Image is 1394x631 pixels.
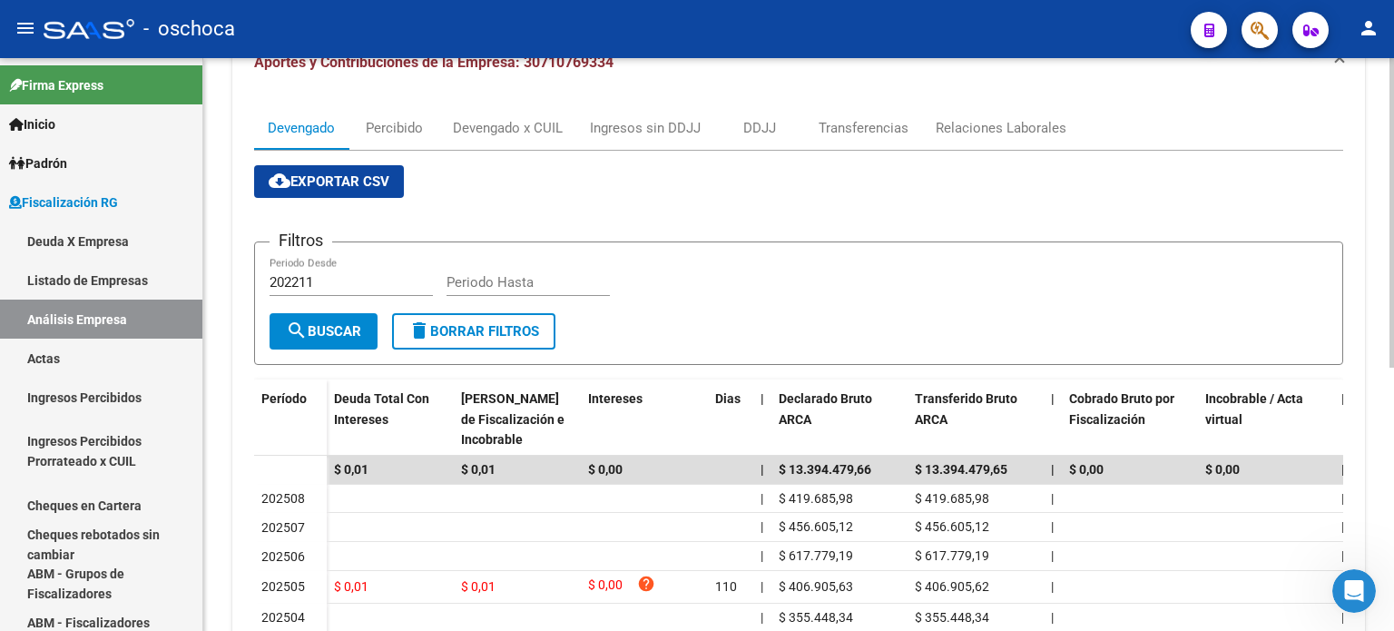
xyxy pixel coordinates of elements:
span: $ 0,00 [588,575,623,599]
mat-icon: delete [408,320,430,341]
datatable-header-cell: Transferido Bruto ARCA [908,380,1044,459]
span: Período [261,391,307,406]
div: Ingresos sin DDJJ [590,118,701,138]
span: | [1341,491,1344,506]
span: | [1051,610,1054,625]
span: - oschoca [143,9,235,49]
span: Cobrado Bruto por Fiscalización [1069,391,1174,427]
span: | [1051,548,1054,563]
span: $ 355.448,34 [779,610,853,625]
span: | [761,462,764,477]
span: | [761,491,763,506]
datatable-header-cell: | [753,380,771,459]
span: $ 0,00 [588,462,623,477]
span: $ 0,01 [334,462,368,477]
span: | [761,519,763,534]
mat-icon: cloud_download [269,170,290,192]
span: 202506 [261,549,305,564]
span: $ 406.905,62 [915,579,989,594]
span: $ 0,01 [461,462,496,477]
i: help [637,575,655,593]
span: $ 0,01 [461,579,496,594]
span: | [761,610,763,625]
div: Devengado [268,118,335,138]
datatable-header-cell: Cobrado Bruto por Fiscalización [1062,380,1198,459]
span: | [1341,462,1345,477]
span: | [1051,391,1055,406]
datatable-header-cell: Declarado Bruto ARCA [771,380,908,459]
button: Borrar Filtros [392,313,555,350]
span: | [761,391,764,406]
span: Dias [715,391,741,406]
span: | [1051,519,1054,534]
datatable-header-cell: | [1334,380,1352,459]
span: $ 456.605,12 [915,519,989,534]
span: 202505 [261,579,305,594]
div: Devengado x CUIL [453,118,563,138]
datatable-header-cell: | [1044,380,1062,459]
span: Intereses [588,391,643,406]
span: | [1341,391,1345,406]
span: | [1341,610,1344,625]
span: | [1341,548,1344,563]
div: DDJJ [743,118,776,138]
span: Padrón [9,153,67,173]
span: [PERSON_NAME] de Fiscalización e Incobrable [461,391,564,448]
span: | [761,579,763,594]
button: Exportar CSV [254,165,404,198]
mat-expansion-panel-header: Aportes y Contribuciones de la Empresa: 30710769334 [232,34,1365,92]
span: $ 617.779,19 [915,548,989,563]
span: $ 419.685,98 [915,491,989,506]
span: Exportar CSV [269,173,389,190]
datatable-header-cell: Deuda Bruta Neto de Fiscalización e Incobrable [454,380,581,459]
div: Transferencias [819,118,908,138]
iframe: Intercom live chat [1332,569,1376,613]
span: Fiscalización RG [9,192,118,212]
span: $ 13.394.479,66 [779,462,871,477]
span: | [1341,519,1344,534]
span: Borrar Filtros [408,323,539,340]
span: Declarado Bruto ARCA [779,391,872,427]
span: $ 0,01 [334,579,368,594]
span: | [1051,462,1055,477]
span: 202507 [261,520,305,535]
span: $ 0,00 [1205,462,1240,477]
span: Firma Express [9,75,103,95]
span: $ 355.448,34 [915,610,989,625]
span: $ 617.779,19 [779,548,853,563]
span: $ 456.605,12 [779,519,853,534]
span: 202508 [261,491,305,506]
span: Aportes y Contribuciones de la Empresa: 30710769334 [254,54,614,71]
span: Incobrable / Acta virtual [1205,391,1303,427]
span: 202504 [261,610,305,625]
span: | [1051,491,1054,506]
h3: Filtros [270,228,332,253]
datatable-header-cell: Período [254,380,327,456]
button: Buscar [270,313,378,350]
span: | [761,548,763,563]
datatable-header-cell: Deuda Total Con Intereses [327,380,454,459]
span: 110 [715,579,737,594]
span: $ 0,00 [1069,462,1104,477]
datatable-header-cell: Intereses [581,380,708,459]
mat-icon: menu [15,17,36,39]
datatable-header-cell: Incobrable / Acta virtual [1198,380,1334,459]
div: Percibido [366,118,423,138]
span: $ 13.394.479,65 [915,462,1007,477]
span: Buscar [286,323,361,340]
span: $ 419.685,98 [779,491,853,506]
datatable-header-cell: Dias [708,380,753,459]
span: | [1051,579,1054,594]
mat-icon: search [286,320,308,341]
span: Inicio [9,114,55,134]
mat-icon: person [1358,17,1379,39]
span: Transferido Bruto ARCA [915,391,1017,427]
span: $ 406.905,63 [779,579,853,594]
div: Relaciones Laborales [936,118,1066,138]
span: Deuda Total Con Intereses [334,391,429,427]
